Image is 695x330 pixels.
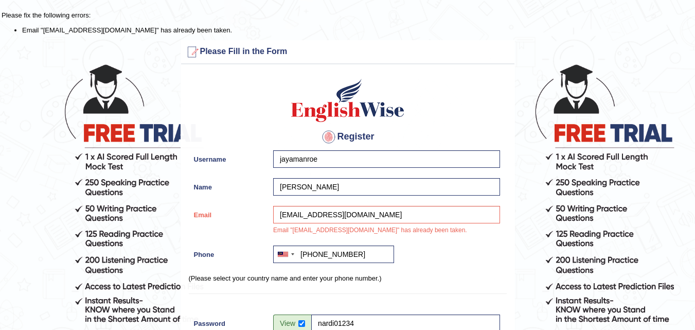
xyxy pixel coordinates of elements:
p: Please fix the following errors: [2,10,693,20]
label: Username [189,150,269,164]
input: Show/Hide Password [298,320,305,327]
label: Email [189,206,269,220]
div: Malaysia: +60 [274,246,297,263]
img: Logo of English Wise create a new account for intelligent practice with AI [289,77,406,124]
p: (Please select your country name and enter your phone number.) [189,273,507,283]
li: Email "[EMAIL_ADDRESS][DOMAIN_NAME]" has already been taken. [22,25,693,35]
label: Name [189,178,269,192]
input: +60 12-345 6789 [273,246,394,263]
label: Password [189,315,269,328]
label: Phone [189,246,269,259]
h4: Register [189,129,507,145]
h3: Please Fill in the Form [184,44,512,60]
